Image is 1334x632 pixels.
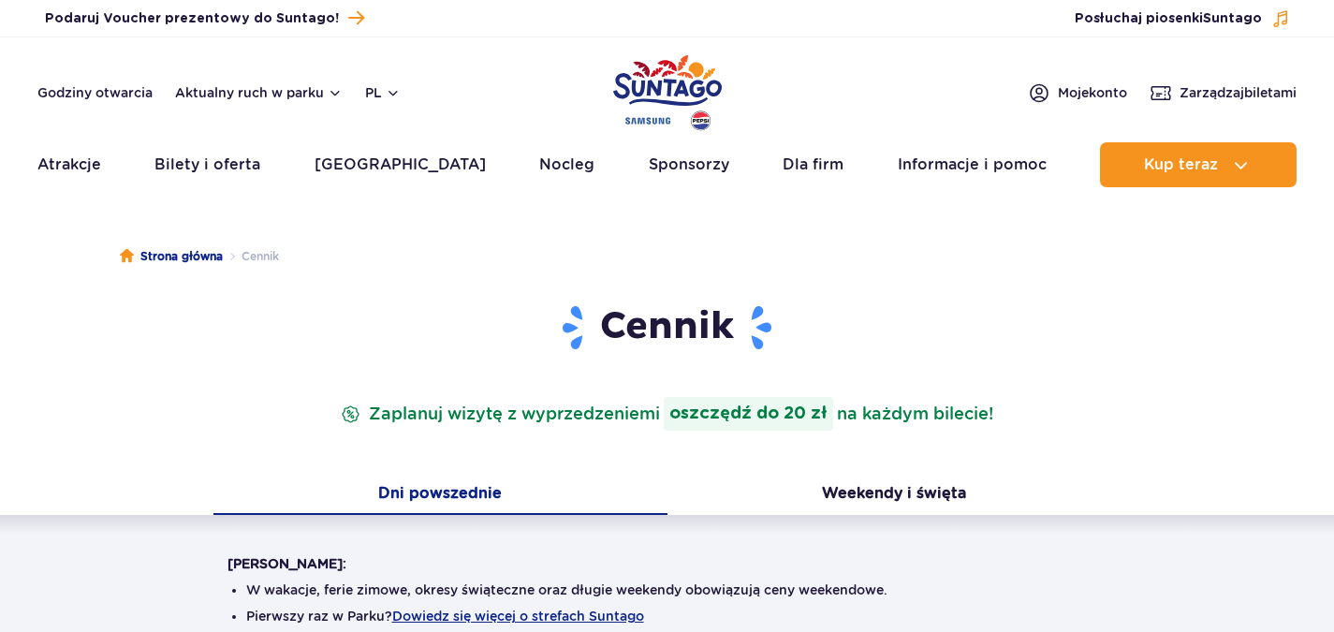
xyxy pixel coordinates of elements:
span: Podaruj Voucher prezentowy do Suntago! [45,9,339,28]
a: Park of Poland [613,47,722,133]
a: Strona główna [120,247,223,266]
a: Zarządzajbiletami [1150,81,1297,104]
button: Dni powszednie [213,476,667,515]
button: Aktualny ruch w parku [175,85,343,100]
li: Cennik [223,247,279,266]
a: Informacje i pomoc [898,142,1047,187]
a: Atrakcje [37,142,101,187]
a: Mojekonto [1028,81,1127,104]
button: Weekendy i święta [667,476,1121,515]
button: Dowiedz się więcej o strefach Suntago [392,609,644,624]
a: Nocleg [539,142,594,187]
a: Dla firm [783,142,843,187]
a: Bilety i oferta [154,142,260,187]
a: Godziny otwarcia [37,83,153,102]
strong: oszczędź do 20 zł [664,397,833,431]
span: Posłuchaj piosenki [1075,9,1262,28]
span: Zarządzaj biletami [1180,83,1297,102]
li: W wakacje, ferie zimowe, okresy świąteczne oraz długie weekendy obowiązują ceny weekendowe. [246,581,1089,599]
button: Posłuchaj piosenkiSuntago [1075,9,1290,28]
a: [GEOGRAPHIC_DATA] [315,142,486,187]
strong: [PERSON_NAME]: [227,556,346,571]
span: Suntago [1203,12,1262,25]
span: Moje konto [1058,83,1127,102]
a: Podaruj Voucher prezentowy do Suntago! [45,6,364,31]
li: Pierwszy raz w Parku? [246,607,1089,625]
a: Sponsorzy [649,142,729,187]
h1: Cennik [227,303,1107,352]
button: pl [365,83,401,102]
button: Kup teraz [1100,142,1297,187]
p: Zaplanuj wizytę z wyprzedzeniem na każdym bilecie! [337,397,997,431]
span: Kup teraz [1144,156,1218,173]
